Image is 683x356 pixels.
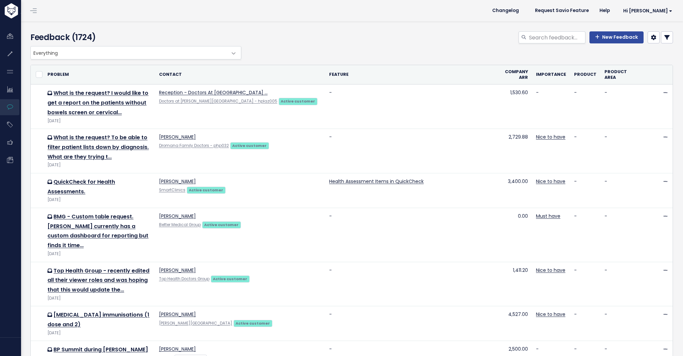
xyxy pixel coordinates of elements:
span: Everything [31,46,228,59]
a: What is the request? To be able to filter patient lists down by diagnosis. What are they trying t… [47,134,149,161]
div: [DATE] [47,118,151,125]
th: Problem [43,65,155,84]
a: Active customer [279,98,317,104]
td: 0.00 [500,208,532,262]
a: Must have [536,213,560,219]
a: Request Savio Feature [530,6,594,16]
a: Reception - Doctors At [GEOGRAPHIC_DATA] … [159,89,268,96]
td: - [325,306,500,341]
td: - [325,129,500,173]
td: - [600,129,641,173]
td: 3,400.00 [500,173,532,208]
a: Top Health Doctors Group [159,276,210,282]
td: - [325,208,500,262]
a: SmartClinics [159,187,185,193]
h4: Feedback (1724) [30,31,238,43]
td: - [532,84,570,129]
a: Doctors at [PERSON_NAME][GEOGRAPHIC_DATA] - hplaz005 [159,99,277,104]
a: Active customer [230,142,269,149]
strong: Active customer [281,99,315,104]
a: New Feedback [589,31,644,43]
th: Contact [155,65,325,84]
a: Better Medical Group [159,222,201,227]
a: QuickCheck for Health Assessments. [47,178,115,195]
a: Top Health Group - recently edited all their viewer roles and was hoping that this would update the… [47,267,149,294]
strong: Active customer [189,187,223,193]
a: Dromana Family Doctors - php032 [159,143,229,148]
strong: Active customer [213,276,247,282]
a: [PERSON_NAME] [159,346,196,352]
th: Feature [325,65,500,84]
span: Changelog [492,8,519,13]
a: BMG - Custom table request. [PERSON_NAME] currently has a custom dashboard for reporting but find... [47,213,148,249]
td: - [325,262,500,306]
a: Nice to have [536,134,565,140]
td: - [570,84,600,129]
strong: Active customer [236,321,270,326]
div: [DATE] [47,330,151,337]
span: Everything [30,46,241,59]
span: Hi [PERSON_NAME] [623,8,672,13]
td: - [325,84,500,129]
a: Help [594,6,615,16]
a: [PERSON_NAME] [159,311,196,318]
td: - [570,208,600,262]
td: 1,530.60 [500,84,532,129]
td: - [570,306,600,341]
div: [DATE] [47,295,151,302]
a: [PERSON_NAME] [159,213,196,219]
th: Company ARR [500,65,532,84]
a: Active customer [234,320,272,326]
td: - [570,173,600,208]
td: - [600,306,641,341]
a: Active customer [202,221,241,228]
a: What is the request? I would like to get a report on the patients without bowels screen or cervical… [47,89,148,116]
a: [PERSON_NAME] [159,267,196,274]
strong: Active customer [204,222,239,227]
a: Active customer [211,275,250,282]
a: Nice to have [536,178,565,185]
td: - [600,208,641,262]
a: [MEDICAL_DATA] immunisations (1 dose and 2) [47,311,149,328]
img: logo-white.9d6f32f41409.svg [3,3,55,18]
a: [PERSON_NAME][GEOGRAPHIC_DATA] [159,321,232,326]
td: 1,411.20 [500,262,532,306]
div: [DATE] [47,196,151,203]
div: [DATE] [47,250,151,257]
a: [PERSON_NAME] [159,178,196,185]
th: Importance [532,65,570,84]
td: - [570,129,600,173]
th: Product Area [600,65,641,84]
td: - [600,173,641,208]
strong: Active customer [232,143,267,148]
td: - [600,262,641,306]
a: Hi [PERSON_NAME] [615,6,678,16]
td: 4,527.00 [500,306,532,341]
td: - [570,262,600,306]
a: Active customer [187,186,226,193]
th: Product [570,65,600,84]
a: Nice to have [536,311,565,318]
div: [DATE] [47,162,151,169]
a: [PERSON_NAME] [159,134,196,140]
td: 2,729.88 [500,129,532,173]
a: Health Assessment Items in QuickCheck [329,178,424,185]
a: Nice to have [536,267,565,274]
input: Search feedback... [528,31,585,43]
td: - [600,84,641,129]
